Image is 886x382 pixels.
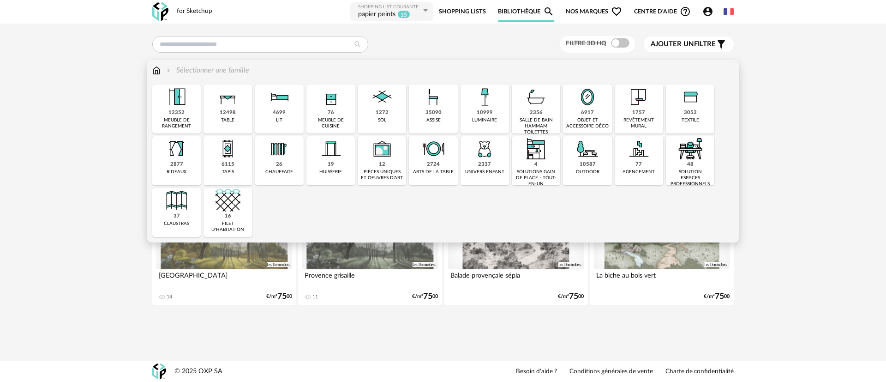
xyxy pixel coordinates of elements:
div: [GEOGRAPHIC_DATA] [156,269,292,288]
div: €/m² 00 [412,293,438,300]
div: 37 [174,213,180,220]
div: huisserie [319,169,342,175]
div: table [221,117,234,123]
span: Magnify icon [543,6,554,17]
img: Huiserie.png [318,136,343,161]
img: Rangement.png [318,85,343,109]
div: 48 [687,161,694,168]
span: Filter icon [716,39,727,50]
div: textile [682,117,699,123]
img: Papier%20peint.png [626,85,651,109]
a: Besoin d'aide ? [516,368,557,376]
a: 3D HQ [GEOGRAPHIC_DATA] 14 €/m²7500 [152,189,296,305]
div: arts de la table [413,169,454,175]
div: 6917 [581,109,594,116]
a: 3D HQ La biche au bois vert €/m²7500 [590,189,734,305]
img: Sol.png [370,85,395,109]
div: tapis [222,169,234,175]
span: 75 [715,293,724,300]
img: Textile.png [678,85,703,109]
span: Help Circle Outline icon [680,6,691,17]
span: Account Circle icon [702,6,713,17]
img: UniqueOeuvre.png [370,136,395,161]
span: 75 [423,293,432,300]
div: 2356 [530,109,543,116]
a: 3D HQ Provence grisaille 11 €/m²7500 [298,189,442,305]
div: 2337 [478,161,491,168]
div: 1757 [632,109,645,116]
img: OXP [152,364,166,380]
div: agencement [623,169,655,175]
img: Radiateur.png [267,136,292,161]
div: solutions gain de place - tout-en-un [515,169,557,187]
a: Conditions générales de vente [569,368,653,376]
div: 6115 [221,161,234,168]
div: objet et accessoire déco [566,117,609,129]
div: filet d'habitation [206,221,249,233]
img: Miroir.png [575,85,600,109]
span: filtre [651,40,716,49]
div: 4 [534,161,538,168]
span: Centre d'aideHelp Circle Outline icon [634,6,691,17]
img: svg+xml;base64,PHN2ZyB3aWR0aD0iMTYiIGhlaWdodD0iMTYiIHZpZXdCb3g9IjAgMCAxNiAxNiIgZmlsbD0ibm9uZSIgeG... [165,65,172,76]
div: outdoor [576,169,599,175]
span: Ajouter un [651,41,694,48]
img: Table.png [216,85,240,109]
div: Shopping List courante [358,4,421,10]
div: 2724 [427,161,440,168]
img: svg+xml;base64,PHN2ZyB3aWR0aD0iMTYiIGhlaWdodD0iMTciIHZpZXdCb3g9IjAgMCAxNiAxNyIgZmlsbD0ibm9uZSIgeG... [152,65,161,76]
img: Agencement.png [626,136,651,161]
div: €/m² 00 [704,293,730,300]
div: 12498 [220,109,236,116]
div: lit [276,117,282,123]
div: 4699 [273,109,286,116]
div: 2877 [170,161,183,168]
a: 3D HQ Balade provençale sépia €/m²7500 [444,189,588,305]
div: univers enfant [465,169,504,175]
div: 10587 [580,161,596,168]
div: luminaire [472,117,497,123]
div: 1272 [376,109,389,116]
span: Heart Outline icon [611,6,622,17]
img: ArtTable.png [421,136,446,161]
div: 14 [167,294,172,300]
img: Meuble%20de%20rangement.png [164,85,189,109]
span: Filtre 3D HQ [566,40,606,47]
div: claustras [164,221,189,227]
div: © 2025 OXP SA [174,367,222,376]
img: ToutEnUn.png [524,136,549,161]
div: meuble de cuisine [309,117,352,129]
div: 77 [635,161,642,168]
img: espace-de-travail.png [678,136,703,161]
div: La biche au bois vert [594,269,730,288]
a: BibliothèqueMagnify icon [498,1,554,22]
div: salle de bain hammam toilettes [515,117,557,135]
span: Nos marques [566,1,622,22]
div: pièces uniques et oeuvres d'art [360,169,403,181]
div: 11 [312,294,318,300]
img: Assise.png [421,85,446,109]
sup: 15 [397,10,410,18]
div: 12352 [168,109,185,116]
div: 76 [328,109,334,116]
div: Sélectionner une famille [165,65,249,76]
div: 3052 [684,109,697,116]
span: 75 [277,293,287,300]
div: €/m² 00 [266,293,292,300]
img: Rideaux.png [164,136,189,161]
img: filet.png [216,188,240,213]
div: for Sketchup [177,7,212,16]
div: solution espaces professionnels [669,169,712,187]
a: Shopping Lists [439,1,486,22]
div: revêtement mural [617,117,660,129]
div: 12 [379,161,385,168]
img: Outdoor.png [575,136,600,161]
span: 75 [569,293,578,300]
div: meuble de rangement [155,117,198,129]
div: Balade provençale sépia [448,269,584,288]
img: Tapis.png [216,136,240,161]
div: 19 [328,161,334,168]
img: fr [724,6,734,17]
div: rideaux [167,169,186,175]
div: chauffage [265,169,293,175]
